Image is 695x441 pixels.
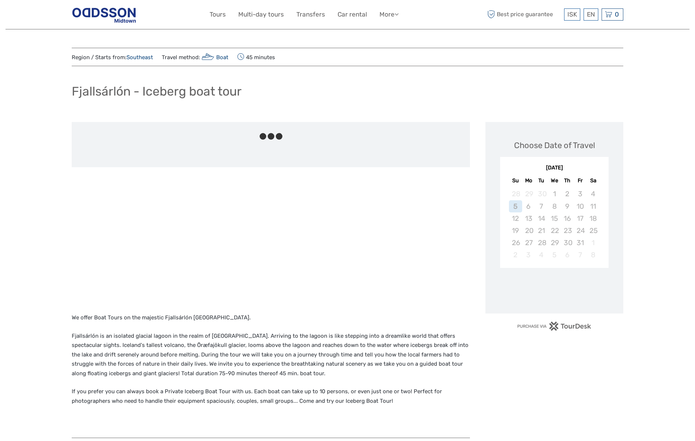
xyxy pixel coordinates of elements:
[548,176,561,186] div: We
[72,6,136,24] img: Reykjavik Residence
[548,249,561,261] div: Not available Wednesday, November 5th, 2025
[522,188,535,200] div: Not available Monday, September 29th, 2025
[296,9,325,20] a: Transfers
[561,212,574,225] div: Not available Thursday, October 16th, 2025
[72,54,153,61] span: Region / Starts from:
[561,176,574,186] div: Th
[522,176,535,186] div: Mo
[548,212,561,225] div: Not available Wednesday, October 15th, 2025
[338,9,367,20] a: Car rental
[561,188,574,200] div: Not available Thursday, October 2nd, 2025
[567,11,577,18] span: ISK
[561,225,574,237] div: Not available Thursday, October 23rd, 2025
[614,11,620,18] span: 0
[574,249,587,261] div: Not available Friday, November 7th, 2025
[587,225,599,237] div: Not available Saturday, October 25th, 2025
[574,237,587,249] div: Not available Friday, October 31st, 2025
[561,237,574,249] div: Not available Thursday, October 30th, 2025
[210,9,226,20] a: Tours
[126,54,153,61] a: Southeast
[587,188,599,200] div: Not available Saturday, October 4th, 2025
[522,249,535,261] div: Not available Monday, November 3rd, 2025
[548,200,561,212] div: Not available Wednesday, October 8th, 2025
[574,200,587,212] div: Not available Friday, October 10th, 2025
[587,212,599,225] div: Not available Saturday, October 18th, 2025
[561,200,574,212] div: Not available Thursday, October 9th, 2025
[200,54,228,61] a: Boat
[552,287,557,292] div: Loading...
[584,8,598,21] div: EN
[522,200,535,212] div: Not available Monday, October 6th, 2025
[509,176,522,186] div: Su
[162,52,228,62] span: Travel method:
[574,212,587,225] div: Not available Friday, October 17th, 2025
[514,140,595,151] div: Choose Date of Travel
[72,387,470,406] p: If you prefer you can always book a Private Iceberg Boat Tour with us. Each boat can take up to 1...
[517,322,592,331] img: PurchaseViaTourDesk.png
[485,8,562,21] span: Best price guarantee
[587,176,599,186] div: Sa
[509,188,522,200] div: Not available Sunday, September 28th, 2025
[535,225,548,237] div: Not available Tuesday, October 21st, 2025
[502,188,606,261] div: month 2025-10
[535,237,548,249] div: Not available Tuesday, October 28th, 2025
[574,188,587,200] div: Not available Friday, October 3rd, 2025
[535,212,548,225] div: Not available Tuesday, October 14th, 2025
[238,9,284,20] a: Multi-day tours
[509,237,522,249] div: Not available Sunday, October 26th, 2025
[587,249,599,261] div: Not available Saturday, November 8th, 2025
[561,249,574,261] div: Not available Thursday, November 6th, 2025
[548,188,561,200] div: Not available Wednesday, October 1st, 2025
[509,225,522,237] div: Not available Sunday, October 19th, 2025
[72,84,242,99] h1: Fjallsárlón - Iceberg boat tour
[587,200,599,212] div: Not available Saturday, October 11th, 2025
[72,313,470,323] p: We offer Boat Tours on the majestic Fjallsárlón [GEOGRAPHIC_DATA].
[587,237,599,249] div: Not available Saturday, November 1st, 2025
[548,225,561,237] div: Not available Wednesday, October 22nd, 2025
[500,164,609,172] div: [DATE]
[509,200,522,212] div: Not available Sunday, October 5th, 2025
[72,331,470,379] p: Fjallsárlón is an isolated glacial lagoon in the realm of [GEOGRAPHIC_DATA]. Arriving to the lago...
[535,200,548,212] div: Not available Tuesday, October 7th, 2025
[574,176,587,186] div: Fr
[535,188,548,200] div: Not available Tuesday, September 30th, 2025
[379,9,399,20] a: More
[509,249,522,261] div: Not available Sunday, November 2nd, 2025
[535,249,548,261] div: Not available Tuesday, November 4th, 2025
[522,237,535,249] div: Not available Monday, October 27th, 2025
[574,225,587,237] div: Not available Friday, October 24th, 2025
[522,225,535,237] div: Not available Monday, October 20th, 2025
[237,52,275,62] span: 45 minutes
[509,212,522,225] div: Not available Sunday, October 12th, 2025
[548,237,561,249] div: Not available Wednesday, October 29th, 2025
[535,176,548,186] div: Tu
[522,212,535,225] div: Not available Monday, October 13th, 2025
